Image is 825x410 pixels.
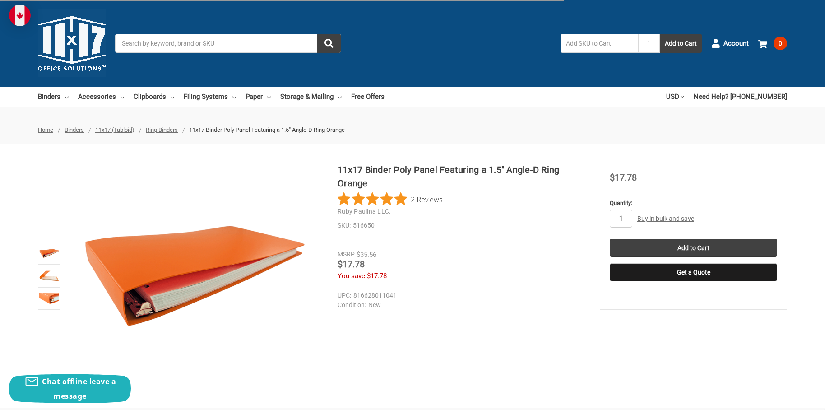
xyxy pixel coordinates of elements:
a: Need Help? [PHONE_NUMBER] [694,87,787,107]
a: Free Offers [351,87,385,107]
span: You save [338,272,365,280]
span: $17.78 [338,259,365,270]
dd: New [338,300,581,310]
a: Storage & Mailing [280,87,342,107]
a: Filing Systems [184,87,236,107]
input: Search by keyword, brand or SKU [115,34,341,53]
a: Ruby Paulina LLC. [338,208,391,215]
button: Add to Cart [660,34,702,53]
span: Account [723,38,749,49]
input: Add to Cart [610,239,777,257]
span: 0 [774,37,787,50]
span: $17.78 [610,172,637,183]
button: Get a Quote [610,263,777,281]
a: 11x17 (Tabloid) [95,126,134,133]
a: Binders [38,87,69,107]
span: $35.56 [357,251,376,259]
h1: 11x17 Binder Poly Panel Featuring a 1.5" Angle-D Ring Orange [338,163,585,190]
img: duty and tax information for Canada [9,5,31,26]
a: Buy in bulk and save [637,215,694,222]
a: USD [666,87,684,107]
a: Ring Binders [146,126,178,133]
a: Account [711,32,749,55]
a: Paper [246,87,271,107]
a: Accessories [78,87,124,107]
a: Binders [65,126,84,133]
a: 0 [758,32,787,55]
img: 11x17 Binder Poly Panel Featuring a 1.5" Angle-D Ring Orange [82,163,308,389]
dt: Condition: [338,300,366,310]
span: Chat offline leave a message [42,377,116,401]
span: 11x17 Binder Poly Panel Featuring a 1.5" Angle-D Ring Orange [189,126,345,133]
label: Quantity: [610,199,777,208]
dt: SKU: [338,221,351,230]
button: Rated 5 out of 5 stars from 2 reviews. Jump to reviews. [338,192,443,206]
div: MSRP [338,250,355,259]
dt: UPC: [338,291,351,300]
a: Clipboards [134,87,174,107]
img: 11x17 Binder Poly Panel Featuring a 1.5" Angle-D Ring Orange [39,289,59,308]
img: 11x17.com [38,9,106,77]
dd: 816628011041 [338,291,581,300]
input: Add SKU to Cart [561,34,638,53]
span: 2 Reviews [411,192,443,206]
dd: 516650 [338,221,585,230]
button: Chat offline leave a message [9,374,131,403]
img: 11x17 Binder Poly Panel Featuring a 1.5" Angle-D Ring Orange [39,266,59,286]
span: $17.78 [367,272,387,280]
img: 11x17 Binder Poly Panel Featuring a 1.5" Angle-D Ring Orange [39,243,59,263]
a: Home [38,126,53,133]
